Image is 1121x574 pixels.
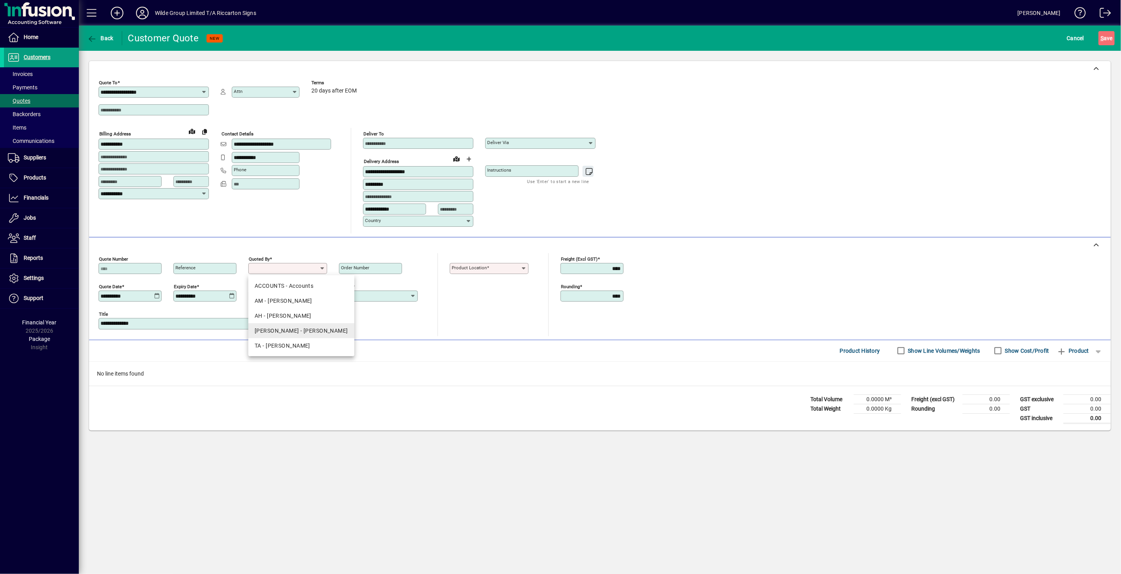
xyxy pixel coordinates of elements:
mat-label: Quote number [99,256,128,261]
span: Communications [8,138,54,144]
div: AH - [PERSON_NAME] [255,312,348,320]
a: Support [4,289,79,308]
mat-label: Quote To [99,80,117,85]
a: Backorders [4,107,79,121]
td: Total Volume [806,394,854,404]
span: Staff [24,235,36,241]
div: No line items found [89,362,1111,386]
td: 0.0000 M³ [854,394,901,404]
td: Total Weight [806,404,854,413]
span: Package [29,336,50,342]
a: Suppliers [4,148,79,168]
mat-label: Expiry date [174,283,197,289]
a: Quotes [4,94,79,107]
mat-label: Product location [452,265,487,270]
div: TA - [PERSON_NAME] [255,342,348,350]
td: 0.0000 Kg [854,404,901,413]
a: Reports [4,248,79,268]
label: Show Line Volumes/Weights [907,347,980,355]
a: Payments [4,81,79,94]
div: AM - [PERSON_NAME] [255,297,348,305]
span: 20 days after EOM [311,88,357,94]
span: Cancel [1067,32,1084,44]
td: 0.00 [1063,404,1111,413]
div: Wilde Group Limited T/A Riccarton Signs [155,7,256,19]
span: Financial Year [22,319,57,326]
a: View on map [186,125,198,137]
button: Save [1099,31,1115,45]
button: Product [1053,344,1093,358]
mat-hint: Use 'Enter' to start a new line [527,177,589,186]
span: Backorders [8,111,41,117]
span: Product History [840,344,880,357]
mat-label: Title [99,311,108,317]
mat-label: Phone [234,167,246,172]
span: Suppliers [24,154,46,161]
button: Copy to Delivery address [198,125,211,138]
span: Quotes [8,98,30,104]
span: Settings [24,275,44,281]
td: 0.00 [1063,413,1111,423]
span: Terms [311,80,359,85]
span: Invoices [8,71,33,77]
app-page-header-button: Back [79,31,122,45]
label: Show Cost/Profit [1004,347,1049,355]
td: 0.00 [963,394,1010,404]
span: Product [1057,344,1089,357]
mat-option: AH - Avan Hammersley [248,308,354,323]
div: Customer Quote [128,32,199,44]
mat-option: TA - Todd Agnew [248,338,354,353]
button: Product History [837,344,883,358]
mat-option: JW - John Wilde [248,323,354,338]
button: Profile [130,6,155,20]
td: GST [1016,404,1063,413]
td: Freight (excl GST) [907,394,963,404]
div: [PERSON_NAME] - [PERSON_NAME] [255,327,348,335]
td: GST inclusive [1016,413,1063,423]
mat-label: Rounding [561,283,580,289]
td: Rounding [907,404,963,413]
span: Financials [24,194,48,201]
mat-label: Instructions [487,167,511,173]
mat-option: AM - Anne McDonald [248,293,354,308]
span: Jobs [24,215,36,221]
span: Products [24,174,46,181]
button: Choose address [463,153,475,165]
td: 0.00 [963,404,1010,413]
mat-label: Deliver via [487,140,509,145]
span: Support [24,295,43,301]
a: Settings [4,268,79,288]
mat-label: Freight (excl GST) [561,256,598,261]
a: Logout [1094,2,1111,27]
button: Back [85,31,115,45]
span: S [1101,35,1104,41]
mat-label: Quote date [99,283,122,289]
a: View on map [450,152,463,165]
span: Payments [8,84,37,91]
a: Products [4,168,79,188]
a: Invoices [4,67,79,81]
span: Home [24,34,38,40]
span: ave [1101,32,1113,44]
span: Customers [24,54,50,60]
a: Jobs [4,208,79,228]
mat-label: Deliver To [363,131,384,137]
a: Home [4,28,79,47]
a: Financials [4,188,79,208]
mat-option: ACCOUNTS - Accounts [248,278,354,293]
button: Add [104,6,130,20]
span: Back [87,35,114,41]
td: GST exclusive [1016,394,1063,404]
span: Reports [24,255,43,261]
button: Cancel [1065,31,1086,45]
div: ACCOUNTS - Accounts [255,282,348,290]
mat-label: Country [365,218,381,223]
mat-label: Order number [341,265,369,270]
div: [PERSON_NAME] [1018,7,1061,19]
a: Items [4,121,79,134]
mat-label: Reference [175,265,196,270]
span: Items [8,124,26,131]
a: Staff [4,228,79,248]
span: NEW [210,36,220,41]
mat-label: Quoted by [249,256,270,261]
